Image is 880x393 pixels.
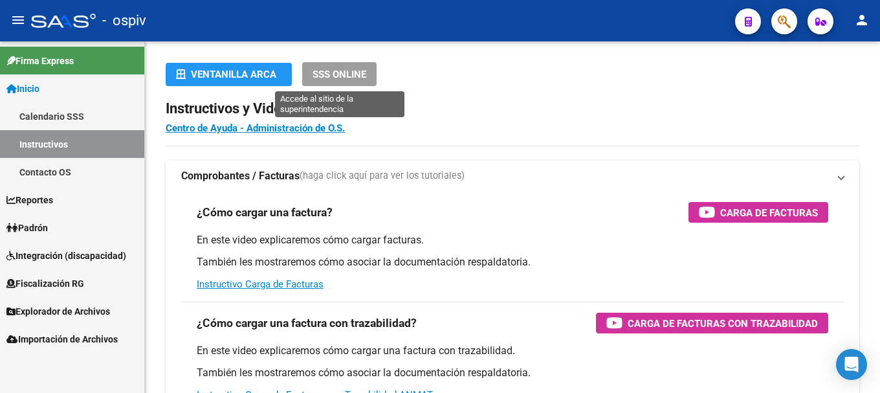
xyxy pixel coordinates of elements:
span: Padrón [6,221,48,235]
span: Importación de Archivos [6,332,118,346]
div: Ventanilla ARCA [176,63,281,86]
span: Explorador de Archivos [6,304,110,319]
span: Integración (discapacidad) [6,249,126,263]
a: Centro de Ayuda - Administración de O.S. [166,122,345,134]
button: SSS ONLINE [302,62,377,86]
strong: Comprobantes / Facturas [181,169,300,183]
mat-expansion-panel-header: Comprobantes / Facturas(haga click aquí para ver los tutoriales) [166,161,859,192]
span: - ospiv [102,6,146,35]
div: Open Intercom Messenger [836,349,867,380]
h3: ¿Cómo cargar una factura con trazabilidad? [197,314,417,332]
p: En este video explicaremos cómo cargar facturas. [197,233,828,247]
span: SSS ONLINE [313,69,366,80]
p: También les mostraremos cómo asociar la documentación respaldatoria. [197,366,828,380]
a: Instructivo Carga de Facturas [197,278,324,290]
span: Reportes [6,193,53,207]
button: Carga de Facturas con Trazabilidad [596,313,828,333]
button: Carga de Facturas [688,202,828,223]
span: (haga click aquí para ver los tutoriales) [300,169,465,183]
p: En este video explicaremos cómo cargar una factura con trazabilidad. [197,344,828,358]
h3: ¿Cómo cargar una factura? [197,203,333,221]
button: Ventanilla ARCA [166,63,292,86]
mat-icon: menu [10,12,26,28]
span: Inicio [6,82,39,96]
h2: Instructivos y Video Tutoriales SAAS [166,96,859,121]
span: Firma Express [6,54,74,68]
mat-icon: person [854,12,870,28]
span: Fiscalización RG [6,276,84,291]
span: Carga de Facturas con Trazabilidad [628,315,818,331]
span: Carga de Facturas [720,205,818,221]
p: También les mostraremos cómo asociar la documentación respaldatoria. [197,255,828,269]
